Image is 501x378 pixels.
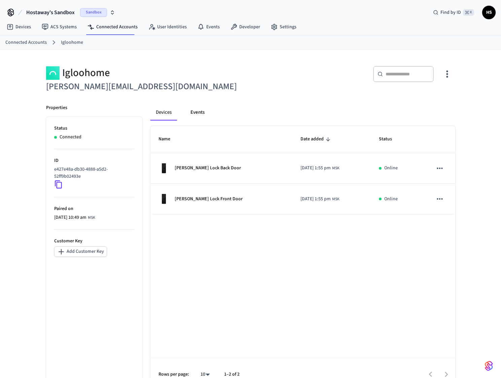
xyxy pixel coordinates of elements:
[46,104,67,111] p: Properties
[175,165,241,172] p: [PERSON_NAME] Lock Back Door
[265,21,302,33] a: Settings
[60,134,81,141] p: Connected
[54,214,86,221] span: [DATE] 10:49 am
[150,126,455,214] table: sticky table
[54,157,134,164] p: ID
[175,196,243,203] p: [PERSON_NAME] Lock Front Door
[384,196,398,203] p: Online
[300,165,339,172] div: Europe/Moscow
[54,238,134,245] p: Customer Key
[300,134,332,144] span: Date added
[82,21,143,33] a: Connected Accounts
[224,371,240,378] p: 1–2 of 2
[54,125,134,132] p: Status
[5,39,47,46] a: Connected Accounts
[300,196,339,203] div: Europe/Moscow
[61,39,83,46] a: Igloohome
[54,166,132,180] p: e427e48a-db30-4888-a5d2-52ff9b02493e
[46,80,247,94] h6: [PERSON_NAME][EMAIL_ADDRESS][DOMAIN_NAME]
[46,66,247,80] div: Igloohome
[158,134,179,144] span: Name
[54,246,107,257] button: Add Customer Key
[440,9,461,16] span: Find by ID
[384,165,398,172] p: Online
[482,6,496,19] button: HS
[54,205,134,212] p: Paired on
[379,134,401,144] span: Status
[150,104,177,121] button: Devices
[463,9,474,16] span: ⌘ K
[428,6,479,19] div: Find by ID⌘ K
[192,21,225,33] a: Events
[225,21,265,33] a: Developer
[483,6,495,19] span: HS
[485,360,493,371] img: SeamLogoGradient.69752ec5.svg
[46,66,60,80] img: igloohome_logo
[185,104,210,121] button: Events
[26,8,75,16] span: Hostaway's Sandbox
[36,21,82,33] a: ACS Systems
[143,21,192,33] a: User Identities
[150,104,455,121] div: connected account tabs
[80,8,107,17] span: Sandbox
[54,214,95,221] div: Europe/Moscow
[158,194,169,204] img: igloohome_deadbolt_2e
[1,21,36,33] a: Devices
[300,165,331,172] span: [DATE] 1:55 pm
[88,215,95,221] span: MSK
[332,196,339,202] span: MSK
[300,196,331,203] span: [DATE] 1:55 pm
[158,163,169,174] img: igloohome_deadbolt_2e
[332,165,339,171] span: MSK
[158,371,189,378] p: Rows per page:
